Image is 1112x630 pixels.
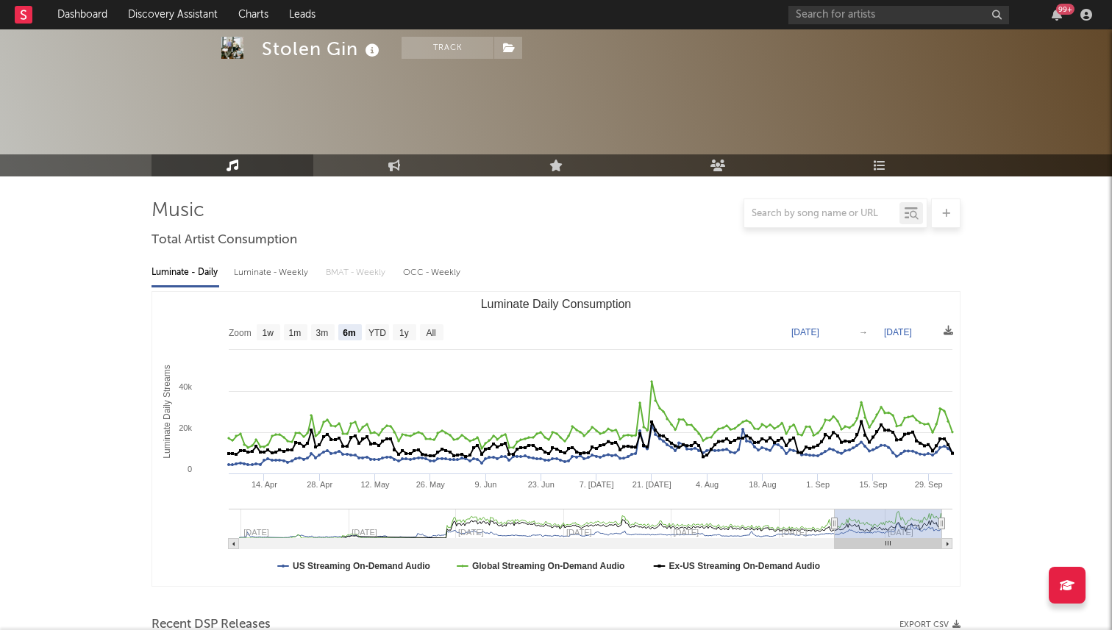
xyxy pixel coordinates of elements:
text: 23. Jun [528,480,555,489]
text: 14. Apr [252,480,277,489]
text: US Streaming On-Demand Audio [293,561,430,571]
text: → [859,327,868,337]
div: 99 + [1056,4,1074,15]
div: Stolen Gin [262,37,383,61]
button: 99+ [1052,9,1062,21]
text: [DATE] [884,327,912,337]
text: Zoom [229,328,252,338]
button: Track [402,37,493,59]
text: 1m [289,328,302,338]
text: Luminate Daily Consumption [481,298,632,310]
text: 12. May [360,480,390,489]
text: [DATE] [791,327,819,337]
text: 15. Sep [859,480,887,489]
text: 20k [179,423,192,432]
div: OCC - Weekly [403,260,462,285]
text: 6m [343,328,355,338]
div: Luminate - Weekly [234,260,311,285]
text: YTD [368,328,386,338]
button: Export CSV [899,620,960,629]
text: 4. Aug [696,480,719,489]
text: 29. Sep [915,480,943,489]
text: 7. [DATE] [580,480,614,489]
text: 40k [179,382,192,391]
text: Ex-US Streaming On-Demand Audio [669,561,821,571]
svg: Luminate Daily Consumption [152,292,960,586]
input: Search by song name or URL [744,208,899,220]
text: Global Streaming On-Demand Audio [472,561,625,571]
text: 0 [188,465,192,473]
div: Luminate - Daily [152,260,219,285]
text: 3m [316,328,329,338]
text: 1w [263,328,274,338]
text: 18. Aug [749,480,776,489]
text: 26. May [416,480,446,489]
text: 1. Sep [806,480,830,489]
text: Luminate Daily Streams [162,365,172,458]
span: Total Artist Consumption [152,232,297,249]
text: All [426,328,435,338]
text: 28. Apr [307,480,332,489]
input: Search for artists [788,6,1009,24]
text: 21. [DATE] [632,480,671,489]
text: 9. Jun [475,480,497,489]
text: 1y [399,328,409,338]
